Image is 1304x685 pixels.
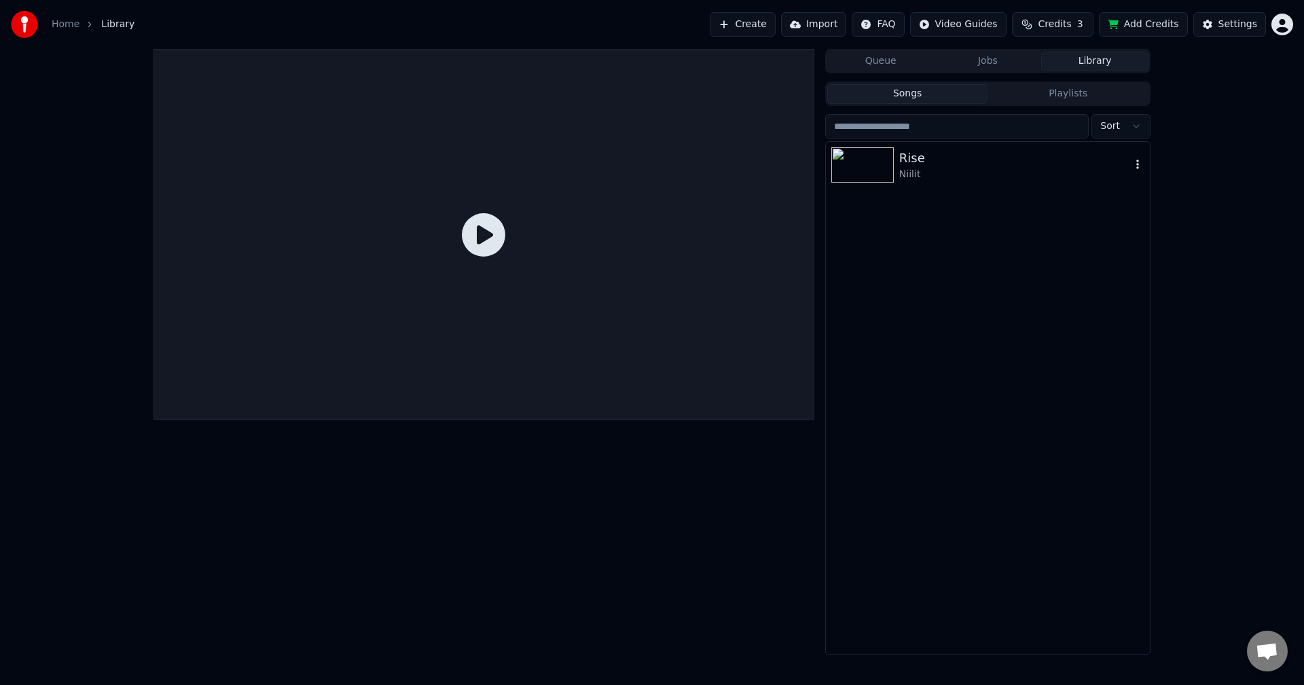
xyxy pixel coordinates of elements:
[52,18,134,31] nav: breadcrumb
[827,52,935,71] button: Queue
[988,84,1148,104] button: Playlists
[910,12,1007,37] button: Video Guides
[852,12,904,37] button: FAQ
[1099,12,1188,37] button: Add Credits
[827,84,988,104] button: Songs
[52,18,79,31] a: Home
[781,12,846,37] button: Import
[1193,12,1266,37] button: Settings
[710,12,776,37] button: Create
[1077,18,1083,31] span: 3
[1218,18,1257,31] div: Settings
[1247,631,1288,671] div: Open chat
[935,52,1042,71] button: Jobs
[899,168,1131,181] div: Niilit
[1012,12,1093,37] button: Credits3
[1100,119,1120,133] span: Sort
[101,18,134,31] span: Library
[1038,18,1071,31] span: Credits
[899,149,1131,168] div: Rise
[1041,52,1148,71] button: Library
[11,11,38,38] img: youka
